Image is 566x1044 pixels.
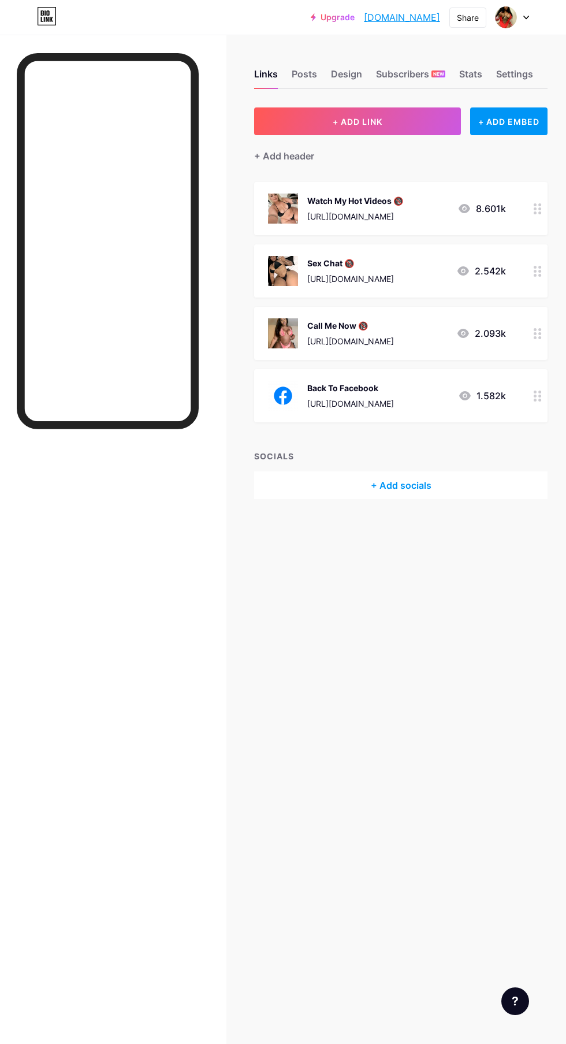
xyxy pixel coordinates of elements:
div: Sex Chat 🔞 [307,257,394,269]
a: Upgrade [311,13,355,22]
img: Sex Chat 🔞 [268,256,298,286]
span: NEW [433,70,444,77]
div: [URL][DOMAIN_NAME] [307,273,394,285]
div: Stats [459,67,482,88]
div: Call Me Now 🔞 [307,319,394,332]
div: 1.582k [458,389,506,403]
div: + Add socials [254,471,548,499]
img: Call Me Now 🔞 [268,318,298,348]
div: Posts [292,67,317,88]
div: Share [457,12,479,24]
img: Temi Tayo [495,6,517,28]
div: Subscribers [376,67,445,88]
button: + ADD LINK [254,107,461,135]
div: + ADD EMBED [470,107,548,135]
a: [DOMAIN_NAME] [364,10,440,24]
img: Back To Facebook [268,381,298,411]
div: [URL][DOMAIN_NAME] [307,397,394,410]
div: Watch My Hot Videos 🔞 [307,195,403,207]
div: Back To Facebook [307,382,394,394]
span: + ADD LINK [333,117,382,127]
div: Settings [496,67,533,88]
div: Links [254,67,278,88]
div: 8.601k [457,202,506,216]
div: Design [331,67,362,88]
div: 2.542k [456,264,506,278]
div: SOCIALS [254,450,548,462]
img: Watch My Hot Videos 🔞 [268,194,298,224]
div: [URL][DOMAIN_NAME] [307,335,394,347]
div: + Add header [254,149,314,163]
div: [URL][DOMAIN_NAME] [307,210,403,222]
div: 2.093k [456,326,506,340]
